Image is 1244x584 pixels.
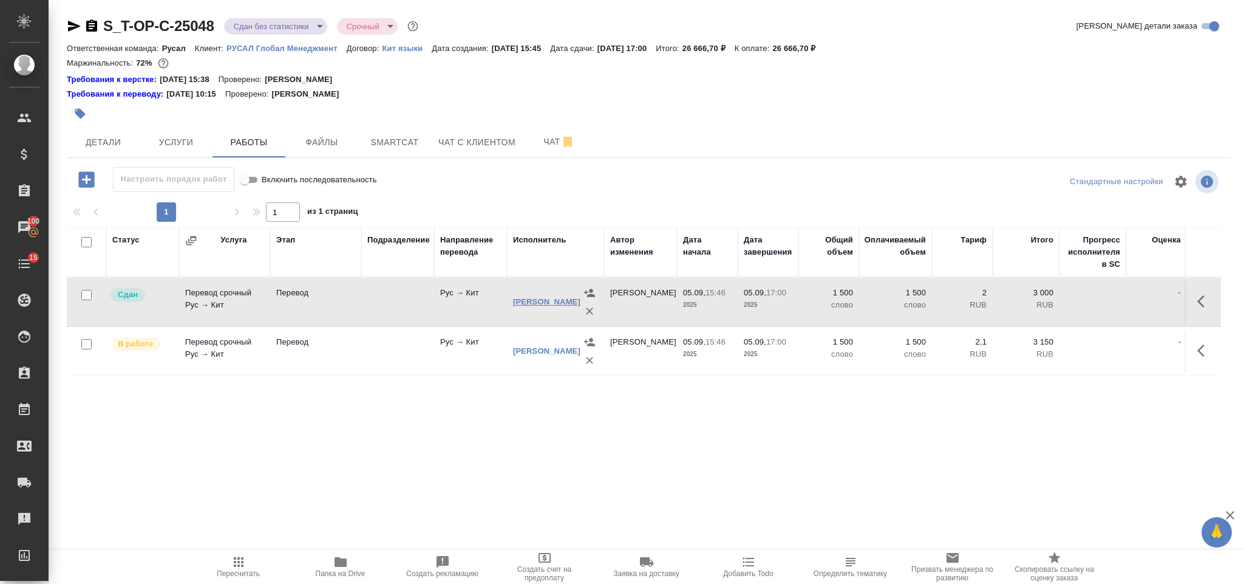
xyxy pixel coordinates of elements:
div: Подразделение [367,234,430,246]
p: РУСАЛ Глобал Менеджмент [226,44,347,53]
p: 2025 [744,348,792,360]
td: [PERSON_NAME] [604,281,677,323]
a: [PERSON_NAME] [513,297,580,306]
button: Удалить [580,302,599,320]
p: 3 150 [999,336,1053,348]
div: Прогресс исполнителя в SC [1066,234,1120,270]
p: 2025 [683,348,732,360]
a: - [1178,288,1181,297]
td: Рус → Кит [434,281,507,323]
div: Этап [276,234,295,246]
span: Работы [220,135,278,150]
button: Добавить тэг [67,100,93,127]
div: Итого [1031,234,1053,246]
span: Файлы [293,135,351,150]
button: Скопировать ссылку для ЯМессенджера [67,19,81,33]
div: Нажми, чтобы открыть папку с инструкцией [67,74,160,86]
p: 1 500 [804,287,853,299]
button: Сдан без статистики [230,21,313,32]
a: РУСАЛ Глобал Менеджмент [226,43,347,53]
div: Оплачиваемый объем [865,234,926,258]
p: Перевод [276,287,355,299]
div: Тариф [960,234,987,246]
p: [PERSON_NAME] [271,88,348,100]
span: 🙏 [1206,520,1227,545]
p: RUB [938,348,987,360]
div: Дата завершения [744,234,792,258]
td: Рус → Кит [434,330,507,373]
button: Сгруппировать [185,235,197,247]
p: Договор: [347,44,382,53]
p: 2 [938,287,987,299]
span: Услуги [147,135,205,150]
a: Требования к верстке: [67,74,160,86]
p: 1 500 [804,336,853,348]
button: Здесь прячутся важные кнопки [1190,336,1219,365]
p: RUB [938,299,987,311]
p: [DATE] 17:00 [597,44,656,53]
p: В работе [118,338,153,350]
div: Сдан без статистики [224,18,327,35]
p: 26 666,70 ₽ [682,44,735,53]
div: Дата начала [683,234,732,258]
a: S_T-OP-C-25048 [103,18,214,34]
span: [PERSON_NAME] детали заказа [1076,20,1197,32]
p: 15:46 [705,288,726,297]
td: Перевод срочный Рус → Кит [179,281,270,323]
p: Дата сдачи: [550,44,597,53]
td: [PERSON_NAME] [604,330,677,373]
a: Требования к переводу: [67,88,166,100]
p: слово [865,348,926,360]
p: Сдан [118,289,138,301]
button: Назначить [580,284,599,302]
button: Доп статусы указывают на важность/срочность заказа [405,18,421,34]
p: [DATE] 10:15 [166,88,225,100]
p: Ответственная команда: [67,44,162,53]
p: Итого: [656,44,682,53]
span: Настроить таблицу [1166,167,1195,196]
p: К оплате: [735,44,773,53]
div: Направление перевода [440,234,501,258]
span: 100 [20,215,47,227]
p: 1 500 [865,287,926,299]
span: Детали [74,135,132,150]
p: 05.09, [683,337,705,346]
p: 1 500 [865,336,926,348]
div: Сдан без статистики [337,18,398,35]
div: Статус [112,234,140,246]
p: 17:00 [766,288,786,297]
p: 05.09, [744,288,766,297]
p: Кит языки [382,44,432,53]
a: Кит языки [382,43,432,53]
p: 72% [136,58,155,67]
button: Срочный [343,21,383,32]
p: Клиент: [195,44,226,53]
a: - [1178,337,1181,346]
p: слово [804,348,853,360]
span: из 1 страниц [307,204,358,222]
p: слово [804,299,853,311]
p: 2025 [744,299,792,311]
p: 15:46 [705,337,726,346]
p: Проверено: [225,88,272,100]
span: Чат [530,134,588,149]
button: 6150.00 RUB; [155,55,171,71]
button: Здесь прячутся важные кнопки [1190,287,1219,316]
p: Дата создания: [432,44,491,53]
span: Smartcat [365,135,424,150]
button: Удалить [580,351,599,369]
button: 🙏 [1202,517,1232,548]
td: Перевод срочный Рус → Кит [179,330,270,373]
p: 2025 [683,299,732,311]
p: 2,1 [938,336,987,348]
p: RUB [999,299,1053,311]
span: 15 [22,252,45,264]
div: Услуга [220,234,246,246]
div: Автор изменения [610,234,671,258]
div: Оценка [1152,234,1181,246]
p: 17:00 [766,337,786,346]
div: Исполнитель [513,234,566,246]
button: Добавить работу [70,167,103,192]
p: Маржинальность: [67,58,136,67]
p: [PERSON_NAME] [265,74,341,86]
